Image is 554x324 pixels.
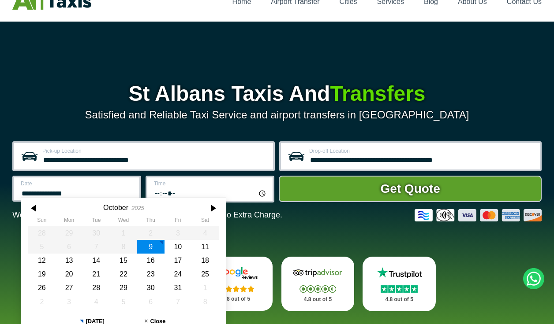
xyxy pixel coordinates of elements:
div: 18 October 2025 [191,254,219,267]
div: 05 November 2025 [110,295,137,309]
div: 02 October 2025 [137,226,165,240]
div: 09 October 2025 [137,240,165,254]
div: 03 October 2025 [165,226,192,240]
div: 05 October 2025 [28,240,56,254]
p: 4.8 out of 5 [210,294,263,305]
div: 2025 [131,205,144,211]
div: 28 October 2025 [82,281,110,295]
div: 06 November 2025 [137,295,165,309]
div: 29 October 2025 [110,281,137,295]
div: 19 October 2025 [28,267,56,281]
div: 25 October 2025 [191,267,219,281]
div: 27 October 2025 [56,281,83,295]
th: Monday [56,217,83,226]
div: 17 October 2025 [165,254,192,267]
th: Wednesday [110,217,137,226]
div: 04 November 2025 [82,295,110,309]
p: We Now Accept Card & Contactless Payment In [12,210,282,220]
div: 28 September 2025 [28,226,56,240]
a: Google Stars 4.8 out of 5 [200,257,273,311]
th: Thursday [137,217,165,226]
img: Stars [218,285,255,292]
p: 4.8 out of 5 [372,294,426,305]
img: Credit And Debit Cards [415,209,542,221]
label: Drop-off Location [309,148,535,154]
p: 4.8 out of 5 [291,294,345,305]
th: Saturday [191,217,219,226]
div: 23 October 2025 [137,267,165,281]
div: 06 October 2025 [56,240,83,254]
div: 14 October 2025 [82,254,110,267]
div: 08 October 2025 [110,240,137,254]
div: 10 October 2025 [165,240,192,254]
div: October [103,203,128,212]
div: 21 October 2025 [82,267,110,281]
div: 03 November 2025 [56,295,83,309]
div: 29 September 2025 [56,226,83,240]
div: 07 November 2025 [165,295,192,309]
div: 12 October 2025 [28,254,56,267]
th: Tuesday [82,217,110,226]
p: Satisfied and Reliable Taxi Service and airport transfers in [GEOGRAPHIC_DATA] [12,109,542,121]
div: 02 November 2025 [28,295,56,309]
div: 15 October 2025 [110,254,137,267]
div: 01 October 2025 [110,226,137,240]
div: 08 November 2025 [191,295,219,309]
img: Tripadvisor [291,266,344,280]
div: 22 October 2025 [110,267,137,281]
th: Friday [165,217,192,226]
img: Google [210,266,263,280]
div: 20 October 2025 [56,267,83,281]
h1: St Albans Taxis And [12,83,542,104]
img: Stars [299,285,336,293]
div: 13 October 2025 [56,254,83,267]
div: 24 October 2025 [165,267,192,281]
div: 01 November 2025 [191,281,219,295]
span: The Car at No Extra Charge. [181,210,282,219]
img: Trustpilot [373,266,426,280]
div: 07 October 2025 [82,240,110,254]
label: Date [21,181,134,186]
button: Get Quote [279,176,542,202]
div: 11 October 2025 [191,240,219,254]
div: 31 October 2025 [165,281,192,295]
label: Pick-up Location [42,148,268,154]
div: 04 October 2025 [191,226,219,240]
div: 30 September 2025 [82,226,110,240]
img: Stars [381,285,418,293]
div: 26 October 2025 [28,281,56,295]
div: 16 October 2025 [137,254,165,267]
span: Transfers [330,82,425,105]
label: Time [154,181,267,186]
th: Sunday [28,217,56,226]
div: 30 October 2025 [137,281,165,295]
a: Trustpilot Stars 4.8 out of 5 [363,257,436,311]
a: Tripadvisor Stars 4.8 out of 5 [281,257,355,311]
